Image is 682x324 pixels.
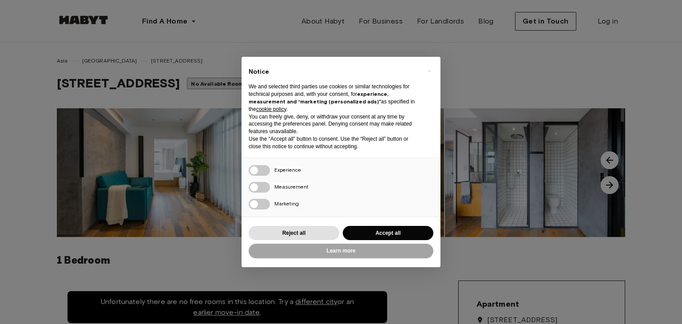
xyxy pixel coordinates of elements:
p: You can freely give, deny, or withdraw your consent at any time by accessing the preferences pane... [249,113,419,135]
button: Reject all [249,226,339,241]
button: Learn more [249,244,433,258]
h2: Notice [249,67,419,76]
span: × [428,66,431,76]
button: Close this notice [422,64,436,78]
span: Experience [274,166,301,173]
button: Accept all [343,226,433,241]
span: Measurement [274,183,309,190]
span: Marketing [274,200,299,207]
p: We and selected third parties use cookies or similar technologies for technical purposes and, wit... [249,83,419,113]
strong: experience, measurement and “marketing (personalized ads)” [249,91,389,105]
p: Use the “Accept all” button to consent. Use the “Reject all” button or close this notice to conti... [249,135,419,150]
a: cookie policy [256,106,286,112]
